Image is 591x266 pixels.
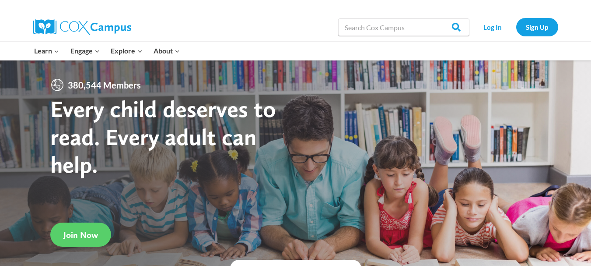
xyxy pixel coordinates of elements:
span: 380,544 Members [64,78,144,92]
a: Join Now [50,223,111,247]
span: Engage [70,45,100,57]
img: Cox Campus [33,19,131,35]
nav: Secondary Navigation [474,18,558,36]
span: About [154,45,180,57]
strong: Every child deserves to read. Every adult can help. [50,95,276,178]
span: Explore [111,45,142,57]
input: Search Cox Campus [338,18,469,36]
nav: Primary Navigation [29,42,185,60]
a: Sign Up [516,18,558,36]
a: Log In [474,18,512,36]
span: Learn [34,45,59,57]
span: Join Now [63,230,98,240]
